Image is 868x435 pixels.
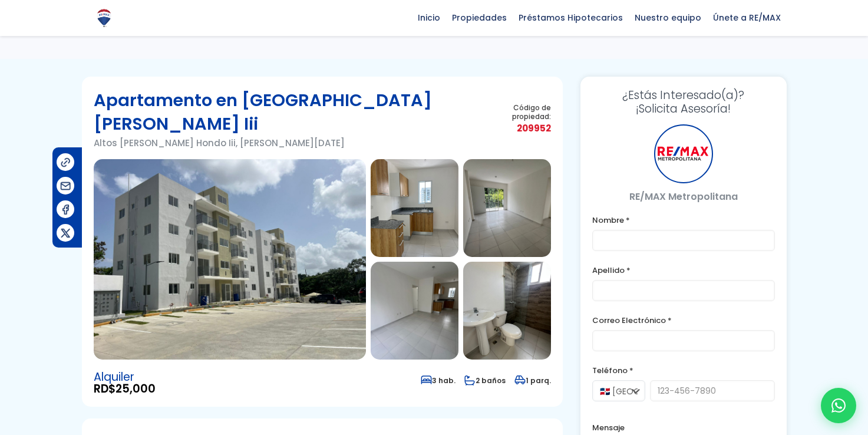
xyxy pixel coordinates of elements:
[463,262,551,360] img: Apartamento en Altos De Arroyo Hondo Iii
[592,420,775,435] label: Mensaje
[514,375,551,385] span: 1 parq.
[592,213,775,228] label: Nombre *
[592,363,775,378] label: Teléfono *
[94,136,489,150] p: Altos [PERSON_NAME] Hondo Iii, [PERSON_NAME][DATE]
[94,8,114,28] img: Logo de REMAX
[94,88,489,136] h1: Apartamento en [GEOGRAPHIC_DATA][PERSON_NAME] Iii
[60,227,72,239] img: Compartir
[654,124,713,183] div: RE/MAX Metropolitana
[629,9,707,27] span: Nuestro equipo
[489,103,551,121] span: Código de propiedad:
[412,9,446,27] span: Inicio
[592,189,775,204] p: RE/MAX Metropolitana
[463,159,551,257] img: Apartamento en Altos De Arroyo Hondo Iii
[421,375,456,385] span: 3 hab.
[513,9,629,27] span: Préstamos Hipotecarios
[94,371,156,383] span: Alquiler
[592,313,775,328] label: Correo Electrónico *
[371,159,458,257] img: Apartamento en Altos De Arroyo Hondo Iii
[650,380,775,401] input: 123-456-7890
[592,263,775,278] label: Apellido *
[60,156,72,169] img: Compartir
[446,9,513,27] span: Propiedades
[371,262,458,360] img: Apartamento en Altos De Arroyo Hondo Iii
[115,381,156,397] span: 25,000
[94,383,156,395] span: RD$
[464,375,506,385] span: 2 baños
[592,88,775,102] span: ¿Estás Interesado(a)?
[60,180,72,192] img: Compartir
[60,203,72,216] img: Compartir
[94,159,366,360] img: Apartamento en Altos De Arroyo Hondo Iii
[707,9,787,27] span: Únete a RE/MAX
[592,88,775,116] h3: ¡Solicita Asesoría!
[489,121,551,136] span: 209952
